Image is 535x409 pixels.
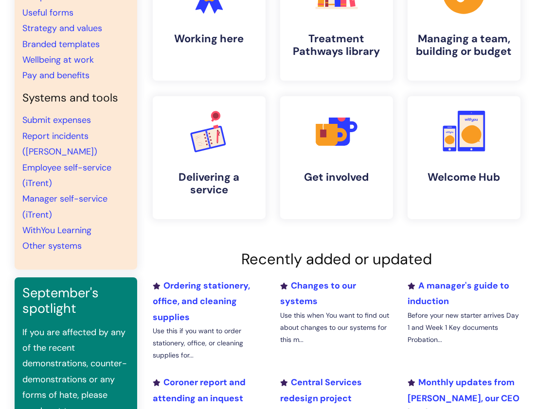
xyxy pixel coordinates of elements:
[22,130,97,157] a: Report incidents ([PERSON_NAME])
[22,240,82,252] a: Other systems
[280,96,393,219] a: Get involved
[160,33,258,45] h4: Working here
[22,114,91,126] a: Submit expenses
[280,376,362,404] a: Central Services redesign project
[415,33,513,58] h4: Managing a team, building or budget
[415,171,513,184] h4: Welcome Hub
[160,171,258,197] h4: Delivering a service
[22,54,94,66] a: Wellbeing at work
[280,309,393,346] p: Use this when You want to find out about changes to our systems for this m...
[408,309,520,346] p: Before your new starter arrives Day 1 and Week 1 Key documents Probation...
[22,69,89,81] a: Pay and benefits
[22,162,111,189] a: Employee self-service (iTrent)
[22,224,91,236] a: WithYou Learning
[22,22,102,34] a: Strategy and values
[153,96,266,219] a: Delivering a service
[408,280,509,307] a: A manager's guide to induction
[408,96,520,219] a: Welcome Hub
[22,38,100,50] a: Branded templates
[153,250,520,268] h2: Recently added or updated
[280,280,356,307] a: Changes to our systems
[22,91,129,105] h4: Systems and tools
[288,33,385,58] h4: Treatment Pathways library
[22,193,107,220] a: Manager self-service (iTrent)
[153,325,266,362] p: Use this if you want to order stationery, office, or cleaning supplies for...
[288,171,385,184] h4: Get involved
[22,285,129,317] h3: September's spotlight
[408,376,519,404] a: Monthly updates from [PERSON_NAME], our CEO
[153,280,250,323] a: Ordering stationery, office, and cleaning supplies
[22,7,73,18] a: Useful forms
